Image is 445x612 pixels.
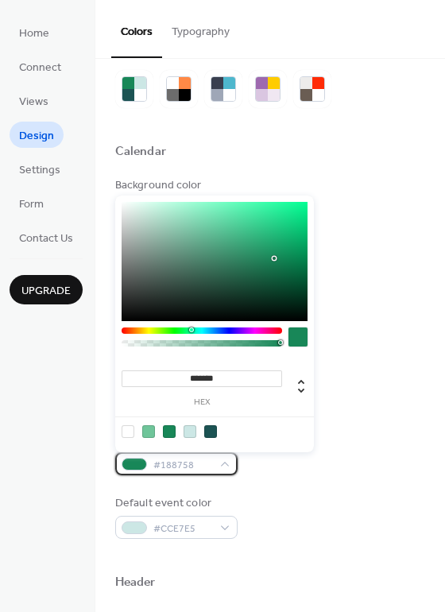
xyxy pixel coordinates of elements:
span: #CCE7E5 [153,521,212,537]
div: rgb(111, 197, 154) [142,425,155,438]
span: Views [19,94,48,110]
div: rgb(24, 135, 88) [163,425,176,438]
a: Views [10,87,58,114]
label: hex [122,398,282,407]
span: Contact Us [19,230,73,247]
span: Connect [19,60,61,76]
span: Settings [19,162,60,179]
div: rgb(255, 255, 255) [122,425,134,438]
div: rgb(204, 231, 229) [184,425,196,438]
a: Connect [10,53,71,79]
span: #188758 [153,457,212,474]
div: Default event color [115,495,234,512]
span: Home [19,25,49,42]
span: Design [19,128,54,145]
div: Calendar [115,144,166,161]
div: rgb(28, 83, 83) [204,425,217,438]
div: Background color [115,177,234,194]
a: Home [10,19,59,45]
span: Upgrade [21,283,71,300]
a: Settings [10,156,70,182]
a: Form [10,190,53,216]
a: Design [10,122,64,148]
a: Contact Us [10,224,83,250]
span: Form [19,196,44,213]
button: Upgrade [10,275,83,304]
div: Header [115,575,156,591]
